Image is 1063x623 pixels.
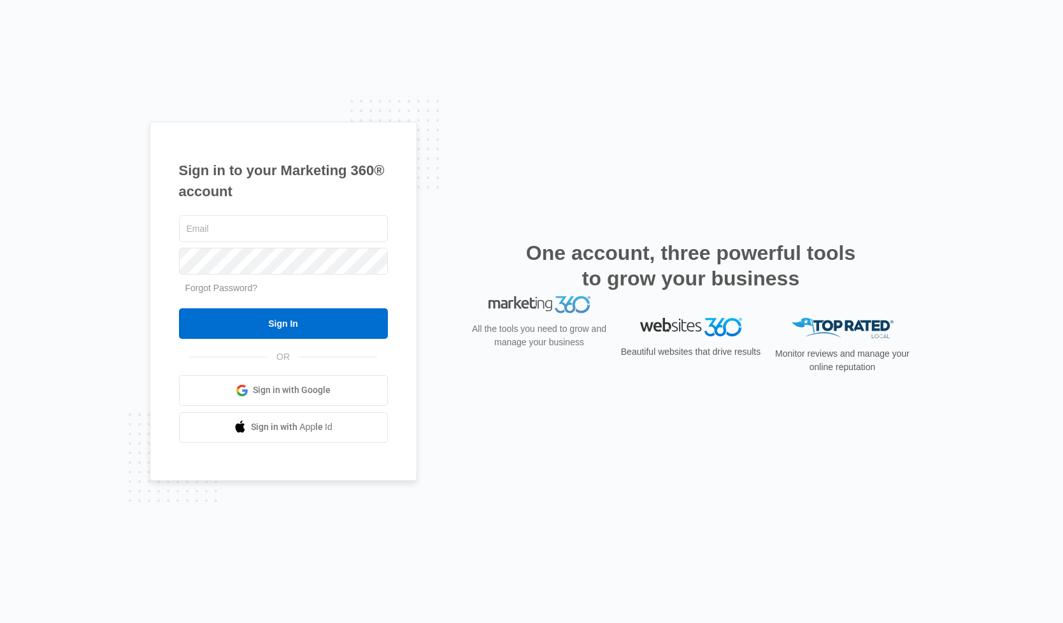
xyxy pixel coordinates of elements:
img: Top Rated Local [792,318,894,339]
h2: One account, three powerful tools to grow your business [522,240,860,291]
a: Sign in with Apple Id [179,412,388,443]
p: Monitor reviews and manage your online reputation [771,347,914,374]
a: Sign in with Google [179,375,388,406]
input: Email [179,215,388,242]
img: Websites 360 [640,318,742,336]
img: Marketing 360 [489,318,590,336]
span: Sign in with Apple Id [251,420,332,434]
p: All the tools you need to grow and manage your business [468,344,611,371]
a: Forgot Password? [185,283,258,293]
p: Beautiful websites that drive results [620,345,762,359]
span: Sign in with Google [253,383,331,397]
span: OR [268,350,299,364]
h1: Sign in to your Marketing 360® account [179,160,388,202]
input: Sign In [179,308,388,339]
